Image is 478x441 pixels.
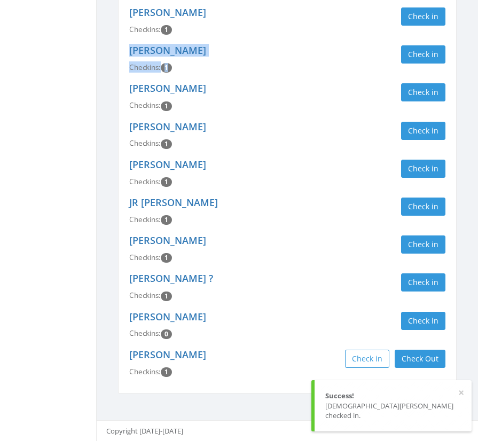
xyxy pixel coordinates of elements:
[161,139,172,149] span: Checkin count
[129,196,218,209] a: JR [PERSON_NAME]
[129,328,161,338] span: Checkins:
[161,25,172,35] span: Checkin count
[129,290,161,300] span: Checkins:
[345,350,389,368] button: Check in
[401,198,445,216] button: Check in
[129,215,161,224] span: Checkins:
[395,350,445,368] button: Check Out
[161,101,172,111] span: Checkin count
[161,292,172,301] span: Checkin count
[161,253,172,263] span: Checkin count
[129,44,206,57] a: [PERSON_NAME]
[401,160,445,178] button: Check in
[161,329,172,339] span: Checkin count
[129,82,206,94] a: [PERSON_NAME]
[401,7,445,26] button: Check in
[161,177,172,187] span: Checkin count
[129,234,206,247] a: [PERSON_NAME]
[129,25,161,34] span: Checkins:
[325,391,461,401] div: Success!
[161,63,172,73] span: Checkin count
[129,100,161,110] span: Checkins:
[401,312,445,330] button: Check in
[325,401,461,421] div: [DEMOGRAPHIC_DATA][PERSON_NAME] checked in.
[129,138,161,148] span: Checkins:
[161,367,172,377] span: Checkin count
[401,122,445,140] button: Check in
[129,6,206,19] a: [PERSON_NAME]
[129,310,206,323] a: [PERSON_NAME]
[129,253,161,262] span: Checkins:
[458,388,464,398] button: ×
[129,120,206,133] a: [PERSON_NAME]
[129,367,161,376] span: Checkins:
[161,215,172,225] span: Checkin count
[401,83,445,101] button: Check in
[129,158,206,171] a: [PERSON_NAME]
[401,235,445,254] button: Check in
[129,272,213,285] a: [PERSON_NAME] ?
[401,273,445,292] button: Check in
[129,62,161,72] span: Checkins:
[129,177,161,186] span: Checkins:
[401,45,445,64] button: Check in
[129,348,206,361] a: [PERSON_NAME]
